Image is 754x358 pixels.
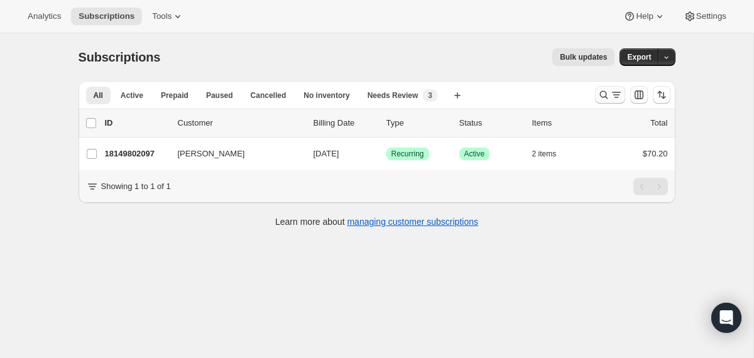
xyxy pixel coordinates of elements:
p: Billing Date [314,117,376,129]
div: 18149802097[PERSON_NAME][DATE]SuccessRecurringSuccessActive2 items$70.20 [105,145,668,163]
button: Subscriptions [71,8,142,25]
span: No inventory [303,90,349,100]
span: Cancelled [251,90,287,100]
span: All [94,90,103,100]
span: Paused [206,90,233,100]
button: Search and filter results [595,86,625,104]
span: Settings [696,11,726,21]
button: Analytics [20,8,68,25]
button: Create new view [447,87,467,104]
div: IDCustomerBilling DateTypeStatusItemsTotal [105,117,668,129]
p: ID [105,117,168,129]
span: 2 items [532,149,557,159]
span: 3 [428,90,432,100]
div: Items [532,117,595,129]
span: Subscriptions [79,11,134,21]
button: Settings [676,8,734,25]
div: Type [386,117,449,129]
a: managing customer subscriptions [347,217,478,227]
button: [PERSON_NAME] [170,144,296,164]
button: Bulk updates [552,48,615,66]
button: Tools [145,8,192,25]
span: Recurring [391,149,424,159]
span: [PERSON_NAME] [178,148,245,160]
button: Sort the results [653,86,670,104]
button: Customize table column order and visibility [630,86,648,104]
button: Help [616,8,673,25]
button: 2 items [532,145,571,163]
span: Help [636,11,653,21]
span: [DATE] [314,149,339,158]
span: Export [627,52,651,62]
p: 18149802097 [105,148,168,160]
span: Needs Review [368,90,418,100]
span: Subscriptions [79,50,161,64]
span: Analytics [28,11,61,21]
span: Active [464,149,485,159]
span: Active [121,90,143,100]
p: Status [459,117,522,129]
span: Tools [152,11,172,21]
span: Prepaid [161,90,188,100]
p: Showing 1 to 1 of 1 [101,180,171,193]
span: Bulk updates [560,52,607,62]
p: Total [650,117,667,129]
div: Open Intercom Messenger [711,303,741,333]
nav: Pagination [633,178,668,195]
button: Export [620,48,658,66]
p: Learn more about [275,215,478,228]
span: $70.20 [643,149,668,158]
p: Customer [178,117,303,129]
